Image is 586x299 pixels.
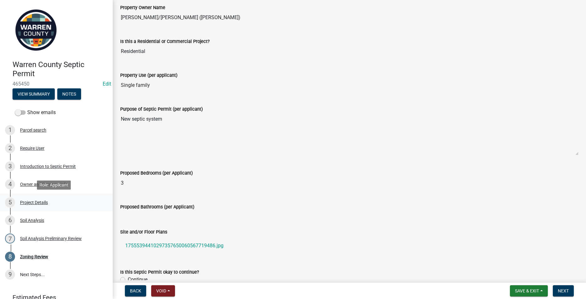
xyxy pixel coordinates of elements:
div: 7 [5,233,15,244]
div: Owner and Property Info [20,182,68,186]
span: Back [130,288,141,293]
label: Proposed Bedrooms (per Applicant) [120,171,193,176]
button: Back [125,285,146,296]
wm-modal-confirm: Summary [13,92,55,97]
div: Soil Analysis Preliminary Review [20,236,82,241]
div: 9 [5,270,15,280]
label: Property Use (per applicant) [120,73,177,78]
button: Save & Exit [510,285,548,296]
wm-modal-confirm: Notes [57,92,81,97]
div: 5 [5,197,15,207]
button: Notes [57,88,81,100]
label: Is this a Residential or Commercial Project? [120,39,210,44]
span: 465450 [13,81,100,87]
label: Purpose of Septic Permit (per applicant) [120,107,203,112]
label: Continue [128,276,147,283]
div: 1 [5,125,15,135]
span: Void [156,288,166,293]
button: Next [553,285,574,296]
label: Show emails [15,109,56,116]
span: Next [558,288,569,293]
div: Role: Applicant [37,181,71,190]
div: 2 [5,143,15,153]
span: Save & Exit [515,288,539,293]
div: 3 [5,161,15,171]
label: Site and/or Floor Plans [120,230,167,234]
div: Introduction to Septic Permit [20,164,76,169]
div: Zoning Review [20,254,48,259]
div: 4 [5,179,15,189]
label: Property Owner Name [120,6,165,10]
div: Project Details [20,200,48,205]
label: Proposed Bathrooms (per Applicant) [120,205,194,209]
h4: Warren County Septic Permit [13,60,108,78]
div: Require User [20,146,44,150]
div: 8 [5,252,15,262]
button: Void [151,285,175,296]
button: View Summary [13,88,55,100]
a: 17555394410297357650060567719486.jpg [120,238,578,253]
textarea: New septic system [120,113,578,155]
label: Is this Septic Permit okay to continue? [120,270,199,275]
a: Edit [103,81,111,87]
wm-modal-confirm: Edit Application Number [103,81,111,87]
img: Warren County, Iowa [13,7,59,54]
div: 6 [5,215,15,225]
div: Soil Analysis [20,218,44,223]
div: Parcel search [20,128,46,132]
